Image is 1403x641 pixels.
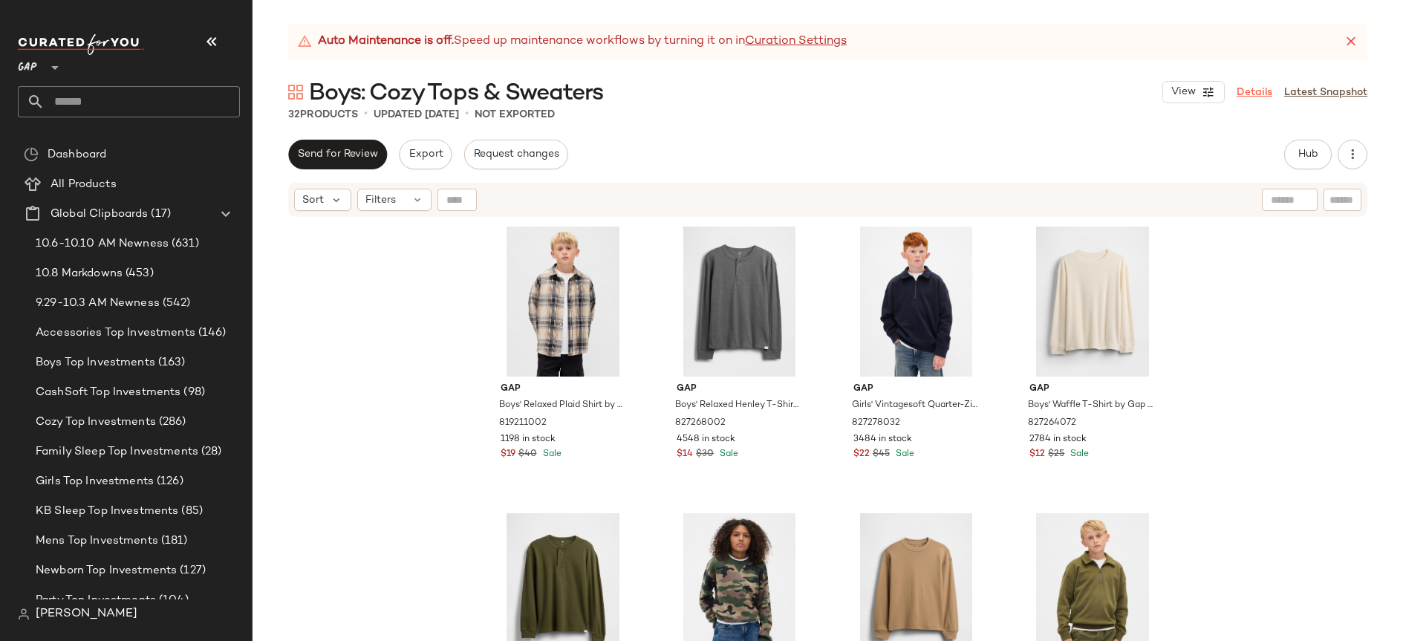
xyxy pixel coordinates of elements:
[499,399,625,412] span: Boys' Relaxed Plaid Shirt by Gap Ivory Plaid Size XL
[1162,81,1225,103] button: View
[677,448,693,461] span: $14
[318,33,454,51] strong: Auto Maintenance is off.
[853,383,979,396] span: Gap
[178,503,203,520] span: (85)
[1029,383,1155,396] span: Gap
[51,206,148,223] span: Global Clipboards
[18,51,37,77] span: GAP
[677,433,735,446] span: 4548 in stock
[1028,399,1153,412] span: Boys' Waffle T-Shirt by Gap [PERSON_NAME] Size S (6/7)
[501,448,515,461] span: $19
[473,149,559,160] span: Request changes
[288,107,358,123] div: Products
[499,417,547,430] span: 819211002
[36,592,156,609] span: Party Top Investments
[36,605,137,623] span: [PERSON_NAME]
[677,383,802,396] span: Gap
[156,592,189,609] span: (104)
[501,383,626,396] span: Gap
[36,265,123,282] span: 10.8 Markdowns
[1028,417,1076,430] span: 827264072
[158,533,188,550] span: (181)
[1029,448,1045,461] span: $12
[1018,227,1167,377] img: cn59961278.jpg
[852,417,900,430] span: 827278032
[302,192,324,208] span: Sort
[1029,433,1087,446] span: 2784 in stock
[36,473,154,490] span: Girls Top Investments
[198,443,222,461] span: (28)
[123,265,154,282] span: (453)
[155,354,186,371] span: (163)
[36,414,156,431] span: Cozy Top Investments
[364,105,368,123] span: •
[365,192,396,208] span: Filters
[148,206,171,223] span: (17)
[745,33,847,51] a: Curation Settings
[1298,149,1318,160] span: Hub
[501,433,556,446] span: 1198 in stock
[1237,85,1272,100] a: Details
[853,448,870,461] span: $22
[18,608,30,620] img: svg%3e
[36,443,198,461] span: Family Sleep Top Investments
[540,449,561,459] span: Sale
[160,295,191,312] span: (542)
[665,227,814,377] img: cn59924239.jpg
[36,354,155,371] span: Boys Top Investments
[36,235,169,253] span: 10.6-10.10 AM Newness
[475,107,555,123] p: Not Exported
[195,325,227,342] span: (146)
[873,448,890,461] span: $45
[297,149,378,160] span: Send for Review
[18,34,144,55] img: cfy_white_logo.C9jOOHJF.svg
[675,399,801,412] span: Boys' Relaxed Henley T-Shirt by Gap Dark [PERSON_NAME] Size S (6/7)
[1171,86,1196,98] span: View
[51,176,117,193] span: All Products
[156,414,186,431] span: (286)
[36,533,158,550] span: Mens Top Investments
[36,503,178,520] span: KB Sleep Top Investments
[696,448,714,461] span: $30
[408,149,443,160] span: Export
[288,85,303,100] img: svg%3e
[853,433,912,446] span: 3484 in stock
[169,235,199,253] span: (631)
[852,399,977,412] span: Girls' Vintagesoft Quarter-Zip Pullover by Gap Blue Size XL (12)
[374,107,459,123] p: updated [DATE]
[518,448,537,461] span: $40
[36,384,180,401] span: CashSoft Top Investments
[24,147,39,162] img: svg%3e
[1284,85,1367,100] a: Latest Snapshot
[36,562,177,579] span: Newborn Top Investments
[893,449,914,459] span: Sale
[309,79,603,108] span: Boys: Cozy Tops & Sweaters
[717,449,738,459] span: Sale
[1067,449,1089,459] span: Sale
[842,227,991,377] img: cn60227087.jpg
[464,140,568,169] button: Request changes
[177,562,206,579] span: (127)
[288,109,300,120] span: 32
[489,227,638,377] img: cn60383790.jpg
[675,417,726,430] span: 827268002
[36,325,195,342] span: Accessories Top Investments
[48,146,106,163] span: Dashboard
[297,33,847,51] div: Speed up maintenance workflows by turning it on in
[154,473,183,490] span: (126)
[399,140,452,169] button: Export
[180,384,205,401] span: (98)
[1048,448,1064,461] span: $25
[288,140,387,169] button: Send for Review
[465,105,469,123] span: •
[36,295,160,312] span: 9.29-10.3 AM Newness
[1284,140,1332,169] button: Hub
